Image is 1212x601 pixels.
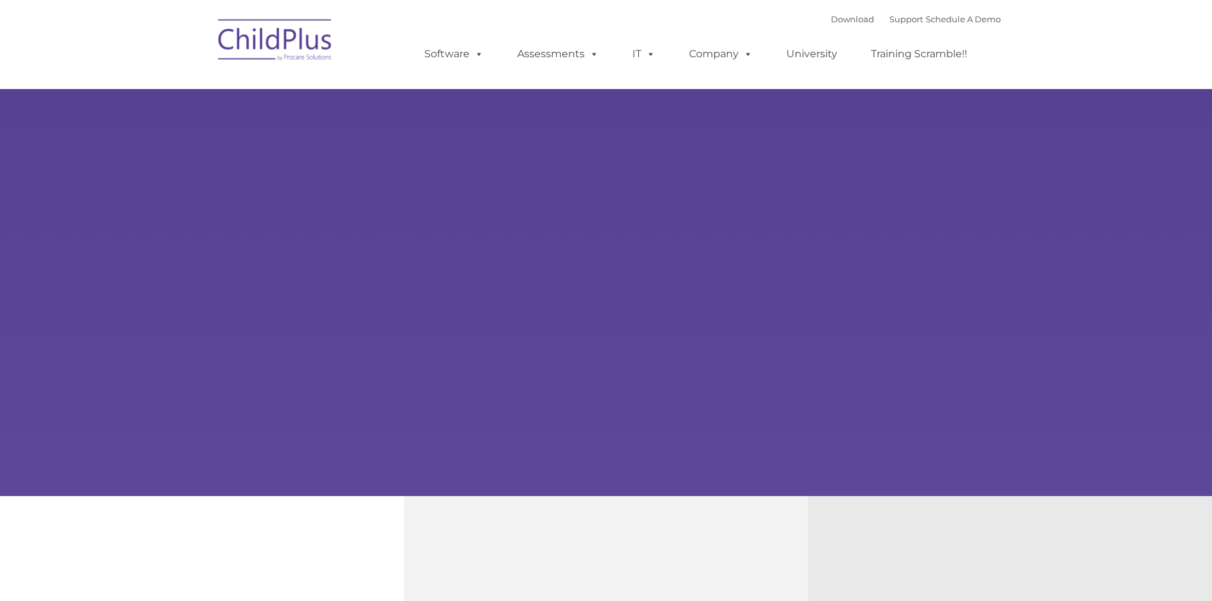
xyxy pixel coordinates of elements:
[412,41,496,67] a: Software
[620,41,668,67] a: IT
[676,41,765,67] a: Company
[889,14,923,24] a: Support
[212,10,339,74] img: ChildPlus by Procare Solutions
[926,14,1001,24] a: Schedule A Demo
[858,41,980,67] a: Training Scramble!!
[831,14,1001,24] font: |
[774,41,850,67] a: University
[505,41,611,67] a: Assessments
[831,14,874,24] a: Download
